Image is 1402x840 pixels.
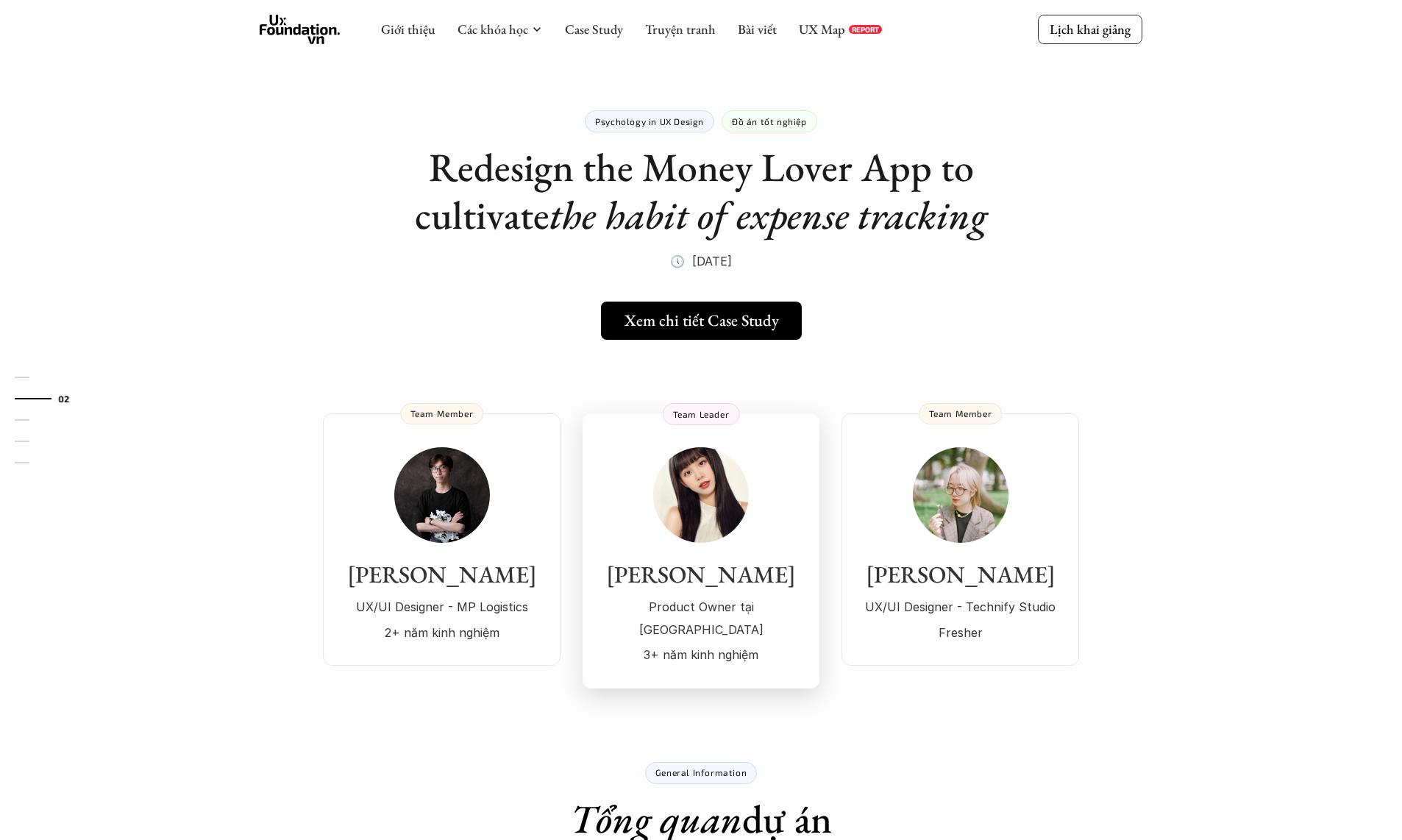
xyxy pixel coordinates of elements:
a: Lịch khai giảng [1038,15,1142,43]
a: Truyện tranh [645,21,716,38]
h1: Redesign the Money Lover App to cultivate [407,143,995,239]
a: UX Map [799,21,845,38]
p: 2+ năm kinh nghiệm [338,622,546,644]
p: Psychology in UX Design [595,116,704,127]
p: Lịch khai giảng [1050,21,1131,38]
p: UX/UI Designer - MP Logistics [338,596,546,618]
h3: [PERSON_NAME] [338,560,546,588]
p: 🕔 [DATE] [670,250,732,272]
h3: [PERSON_NAME] [597,560,805,588]
p: REPORT [852,25,879,34]
p: Fresher [856,622,1064,644]
a: Xem chi tiết Case Study [601,302,802,340]
p: Team Member [929,408,992,419]
a: Các khóa học [458,21,528,38]
p: Team Member [410,408,474,419]
p: UX/UI Designer - Technify Studio [856,596,1064,618]
p: Đồ án tốt nghiệp [732,116,807,127]
a: [PERSON_NAME]Product Owner tại [GEOGRAPHIC_DATA]3+ năm kinh nghiệmTeam Leader [583,413,819,688]
h3: [PERSON_NAME] [856,560,1064,588]
em: the habit of expense tracking [549,189,987,241]
a: Giới thiệu [381,21,435,38]
a: [PERSON_NAME]UX/UI Designer - Technify StudioFresherTeam Member [841,413,1079,666]
a: REPORT [849,25,882,34]
p: Team Leader [673,409,730,419]
a: [PERSON_NAME]UX/UI Designer - MP Logistics2+ năm kinh nghiệmTeam Member [323,413,561,666]
strong: 02 [58,394,70,404]
p: Product Owner tại [GEOGRAPHIC_DATA] [597,596,805,641]
a: Case Study [565,21,623,38]
a: Bài viết [738,21,777,38]
a: 02 [15,390,85,407]
p: General Information [655,767,747,777]
h5: Xem chi tiết Case Study [625,311,779,330]
p: 3+ năm kinh nghiệm [597,644,805,666]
